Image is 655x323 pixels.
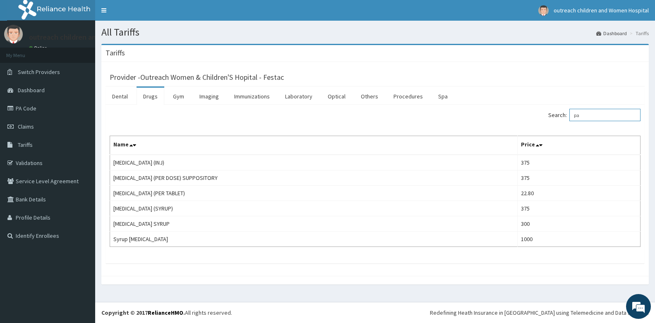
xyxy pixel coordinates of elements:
td: 300 [518,216,641,232]
span: We're online! [48,104,114,188]
a: Laboratory [278,88,319,105]
img: User Image [4,25,23,43]
a: Others [354,88,385,105]
h1: All Tariffs [101,27,649,38]
div: Chat with us now [43,46,139,57]
a: Dental [106,88,134,105]
input: Search: [569,109,641,121]
a: Dashboard [596,30,627,37]
a: Online [29,45,49,51]
span: Dashboard [18,86,45,94]
td: [MEDICAL_DATA] SYRUP [110,216,518,232]
div: Redefining Heath Insurance in [GEOGRAPHIC_DATA] using Telemedicine and Data Science! [430,309,649,317]
li: Tariffs [628,30,649,37]
span: Switch Providers [18,68,60,76]
h3: Tariffs [106,49,125,57]
td: [MEDICAL_DATA] (PER TABLET) [110,186,518,201]
img: User Image [538,5,549,16]
div: Minimize live chat window [136,4,156,24]
p: outreach children and Women Hospital [29,33,155,41]
td: 22.80 [518,186,641,201]
a: Procedures [387,88,429,105]
a: Optical [321,88,352,105]
span: outreach children and Women Hospital [554,7,649,14]
span: Tariffs [18,141,33,148]
span: Claims [18,123,34,130]
a: RelianceHMO [148,309,183,316]
strong: Copyright © 2017 . [101,309,185,316]
textarea: Type your message and hit 'Enter' [4,226,158,255]
a: Gym [166,88,191,105]
a: Immunizations [228,88,276,105]
td: [MEDICAL_DATA] (SYRUP) [110,201,518,216]
td: Syrup [MEDICAL_DATA] [110,232,518,247]
footer: All rights reserved. [95,302,655,323]
td: [MEDICAL_DATA] (INJ) [110,155,518,170]
a: Drugs [137,88,164,105]
label: Search: [548,109,641,121]
td: 375 [518,201,641,216]
img: d_794563401_company_1708531726252_794563401 [15,41,34,62]
th: Price [518,136,641,155]
td: 375 [518,170,641,186]
a: Imaging [193,88,226,105]
th: Name [110,136,518,155]
td: 1000 [518,232,641,247]
a: Spa [432,88,454,105]
h3: Provider - Outreach Women & Children'S Hopital - Festac [110,74,284,81]
td: 375 [518,155,641,170]
td: [MEDICAL_DATA] (PER DOSE) SUPPOSITORY [110,170,518,186]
